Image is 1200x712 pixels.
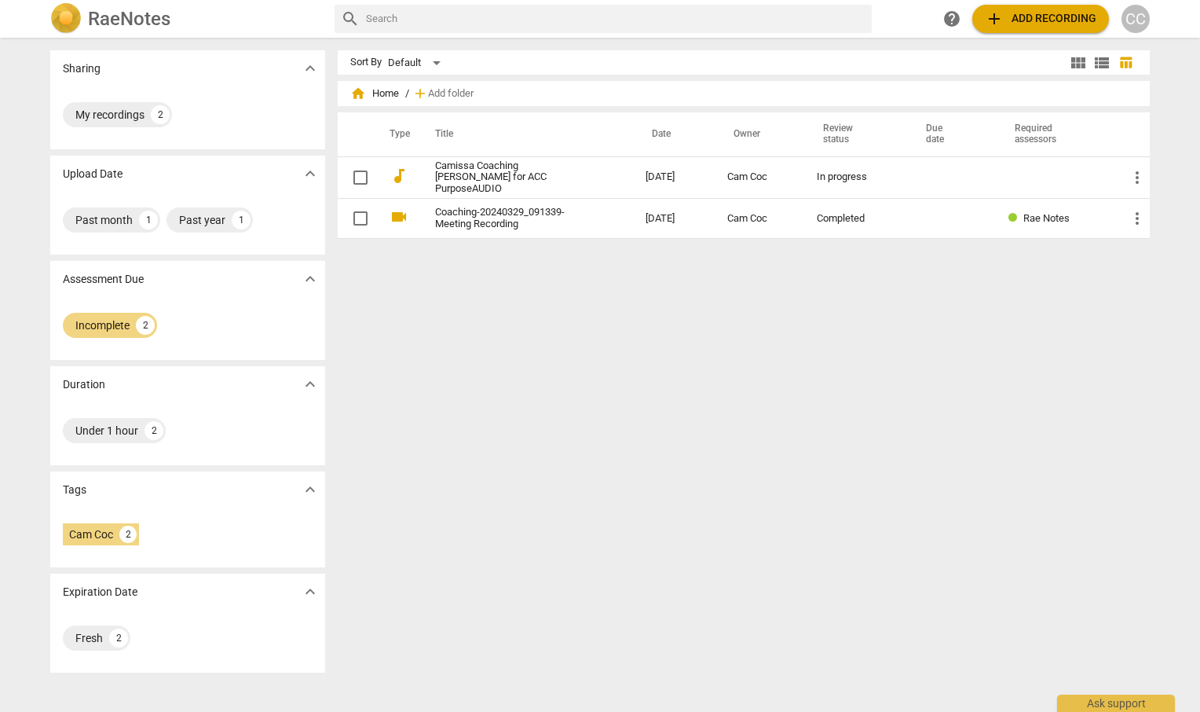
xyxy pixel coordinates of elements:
[298,57,322,80] button: Show more
[119,526,137,543] div: 2
[817,213,895,225] div: Completed
[985,9,1004,28] span: add
[63,376,105,393] p: Duration
[405,88,409,100] span: /
[390,167,408,185] span: audiotrack
[804,112,908,156] th: Review status
[435,207,589,230] a: Coaching-20240329_091339-Meeting Recording
[88,8,170,30] h2: RaeNotes
[232,211,251,229] div: 1
[136,316,155,335] div: 2
[1023,212,1070,224] span: Rae Notes
[50,3,322,35] a: LogoRaeNotes
[69,527,113,542] div: Cam Coc
[301,480,320,499] span: expand_more
[715,112,804,156] th: Owner
[1069,53,1088,72] span: view_module
[633,199,715,239] td: [DATE]
[75,317,130,333] div: Incomplete
[817,171,895,183] div: In progress
[109,629,128,648] div: 2
[435,160,589,196] a: Camissa Coaching [PERSON_NAME] for ACC PurposeAUDIO
[298,373,322,396] button: Show more
[301,59,320,78] span: expand_more
[996,112,1115,156] th: Required assessors
[727,213,792,225] div: Cam Coc
[50,3,82,35] img: Logo
[75,107,145,123] div: My recordings
[350,57,382,68] div: Sort By
[139,211,158,229] div: 1
[416,112,633,156] th: Title
[390,207,408,226] span: videocam
[298,478,322,501] button: Show more
[63,166,123,182] p: Upload Date
[301,164,320,183] span: expand_more
[63,584,137,600] p: Expiration Date
[63,61,101,77] p: Sharing
[298,162,322,185] button: Show more
[1057,695,1175,712] div: Ask support
[428,88,474,100] span: Add folder
[179,212,225,228] div: Past year
[63,271,144,288] p: Assessment Due
[1128,168,1147,187] span: more_vert
[1090,51,1114,75] button: List view
[301,270,320,288] span: expand_more
[1114,51,1137,75] button: Table view
[298,267,322,291] button: Show more
[972,5,1109,33] button: Upload
[1008,212,1023,224] span: Review status: completed
[633,112,715,156] th: Date
[151,105,170,124] div: 2
[907,112,995,156] th: Due date
[633,156,715,199] td: [DATE]
[1128,209,1147,228] span: more_vert
[938,5,966,33] a: Help
[301,375,320,394] span: expand_more
[75,423,138,439] div: Under 1 hour
[985,9,1096,28] span: Add recording
[412,86,428,101] span: add
[145,421,163,440] div: 2
[341,9,360,28] span: search
[75,630,103,646] div: Fresh
[298,580,322,604] button: Show more
[388,50,446,75] div: Default
[63,482,86,498] p: Tags
[1121,5,1150,33] button: CC
[350,86,399,101] span: Home
[1066,51,1090,75] button: Tile view
[1118,55,1133,70] span: table_chart
[350,86,366,101] span: home
[727,171,792,183] div: Cam Coc
[377,112,416,156] th: Type
[366,6,865,31] input: Search
[301,582,320,601] span: expand_more
[75,212,133,228] div: Past month
[942,9,961,28] span: help
[1092,53,1111,72] span: view_list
